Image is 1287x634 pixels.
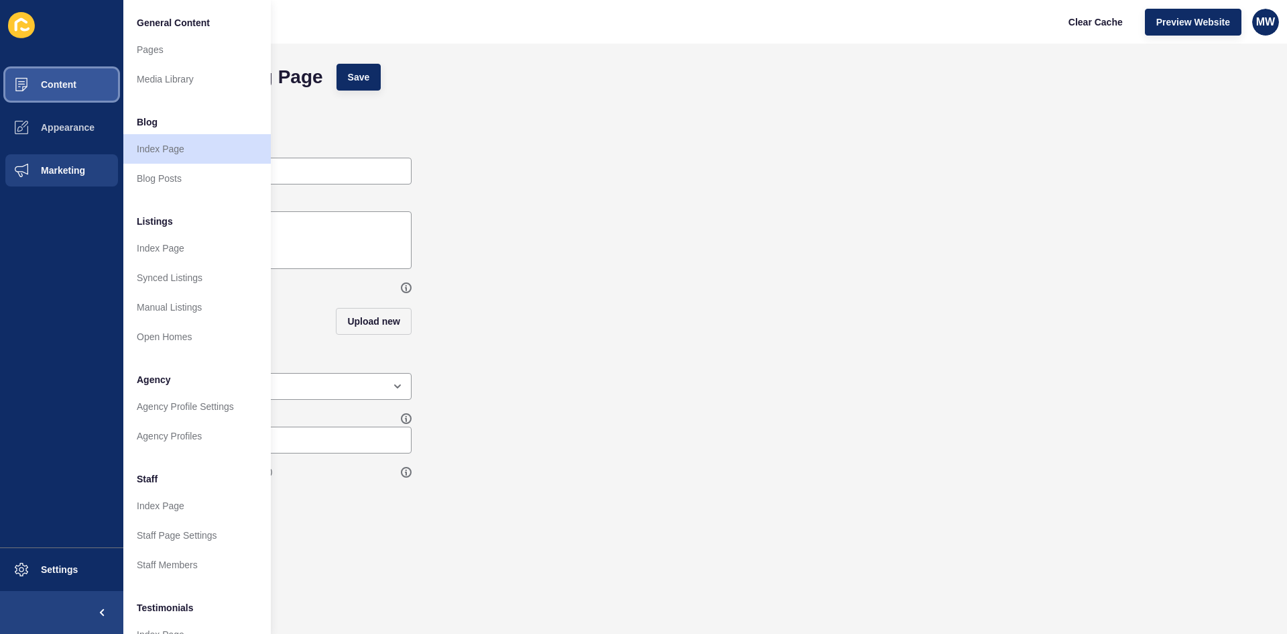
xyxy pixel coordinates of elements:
a: Index Page [123,491,271,521]
span: Listings [137,215,173,228]
span: Blog [137,115,158,129]
a: Media Library [123,64,271,94]
a: Blog Posts [123,164,271,193]
div: open menu [143,373,412,400]
a: Agency Profile Settings [123,392,271,421]
a: Synced Listings [123,263,271,293]
span: Testimonials [137,601,194,615]
span: Agency [137,373,171,386]
a: Staff Page Settings [123,521,271,550]
button: Upload new [336,308,412,335]
a: Open Homes [123,322,271,352]
a: Agency Profiles [123,421,271,451]
a: Index Page [123,134,271,164]
span: Clear Cache [1068,15,1123,29]
button: Preview Website [1145,9,1241,36]
span: General Content [137,16,210,30]
button: Clear Cache [1057,9,1134,36]
a: Pages [123,35,271,64]
a: Index Page [123,233,271,263]
a: Manual Listings [123,293,271,322]
span: Save [348,70,370,84]
span: Preview Website [1156,15,1230,29]
span: Upload new [347,315,400,328]
span: Staff [137,472,158,486]
span: MW [1256,15,1275,29]
a: Staff Members [123,550,271,580]
button: Save [336,64,381,91]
